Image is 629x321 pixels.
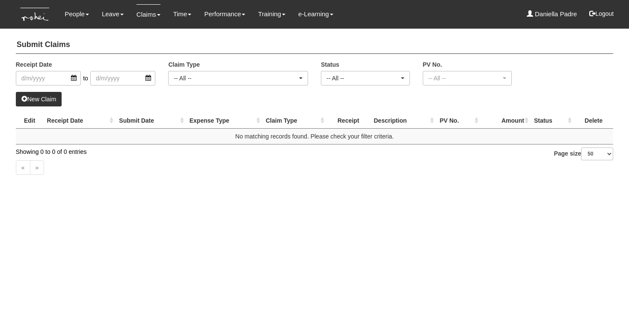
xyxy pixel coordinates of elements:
input: d/m/yyyy [16,71,81,85]
a: e-Learning [298,4,333,24]
a: Leave [102,4,124,24]
label: Receipt Date [16,60,52,69]
th: Expense Type : activate to sort column ascending [186,113,262,129]
a: New Claim [16,92,62,106]
a: Claims [136,4,160,24]
div: -- All -- [174,74,297,82]
a: Time [173,4,192,24]
button: Logout [583,3,620,24]
div: -- All -- [326,74,399,82]
label: Page size [554,147,613,160]
a: « [16,160,30,175]
span: to [81,71,90,85]
th: Description : activate to sort column ascending [371,113,436,129]
h4: Submit Claims [16,36,614,54]
th: Receipt [326,113,371,129]
th: Receipt Date : activate to sort column ascending [44,113,116,129]
input: d/m/yyyy [90,71,155,85]
a: Performance [204,4,245,24]
label: Status [321,60,339,69]
a: Training [258,4,285,24]
a: People [65,4,89,24]
a: » [30,160,45,175]
td: No matching records found. Please check your filter criteria. [16,128,614,144]
select: Page size [581,147,613,160]
label: PV No. [423,60,442,69]
th: PV No. : activate to sort column ascending [436,113,481,129]
th: Delete [574,113,613,129]
th: Amount : activate to sort column ascending [481,113,531,129]
button: -- All -- [423,71,512,85]
button: -- All -- [168,71,308,85]
th: Edit [16,113,44,129]
th: Submit Date : activate to sort column ascending [116,113,186,129]
label: Claim Type [168,60,200,69]
button: -- All -- [321,71,410,85]
a: Daniella Padre [527,4,577,24]
div: -- All -- [428,74,501,82]
th: Status : activate to sort column ascending [531,113,574,129]
th: Claim Type : activate to sort column ascending [262,113,326,129]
